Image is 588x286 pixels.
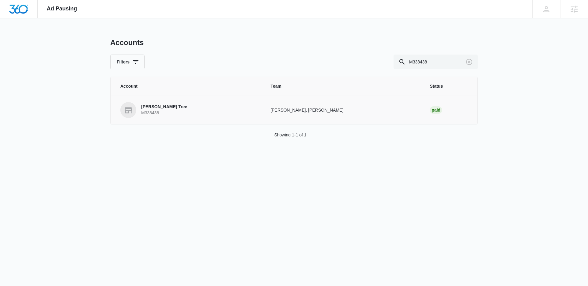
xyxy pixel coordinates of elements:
h1: Accounts [110,38,144,47]
button: Filters [110,55,145,69]
span: Ad Pausing [47,6,77,12]
p: Showing 1-1 of 1 [274,132,306,138]
span: Account [120,83,256,90]
span: Team [270,83,415,90]
div: Paid [430,106,442,114]
p: [PERSON_NAME] Tree [141,104,187,110]
p: [PERSON_NAME], [PERSON_NAME] [270,107,415,113]
a: [PERSON_NAME] TreeM338438 [120,102,256,118]
input: Search By Account Number [394,55,478,69]
p: M338438 [141,110,187,116]
span: Status [430,83,468,90]
button: Clear [464,57,474,67]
